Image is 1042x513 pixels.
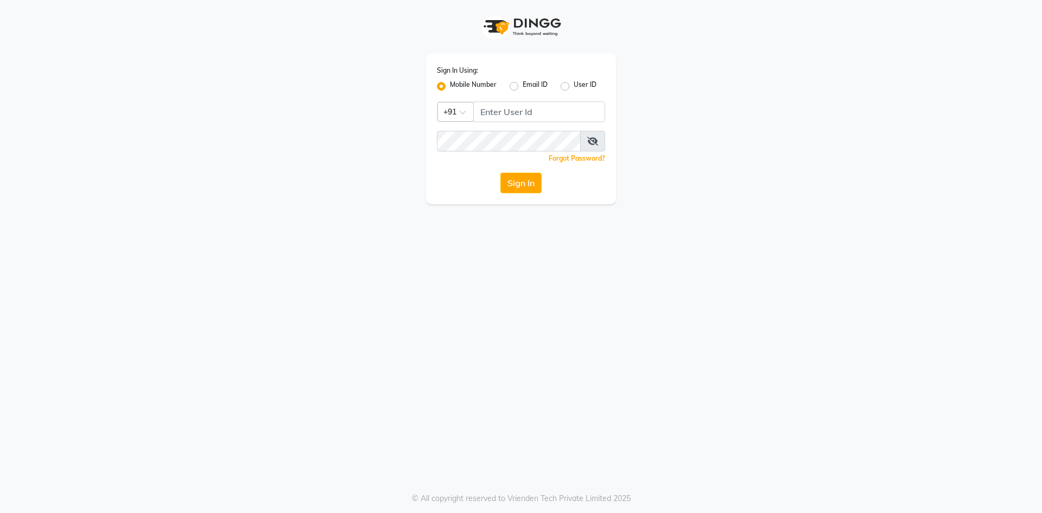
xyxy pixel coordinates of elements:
img: logo1.svg [478,11,564,43]
label: Mobile Number [450,80,497,93]
label: User ID [574,80,596,93]
a: Forgot Password? [549,154,605,162]
label: Email ID [523,80,548,93]
button: Sign In [500,173,542,193]
input: Username [473,102,605,122]
input: Username [437,131,581,151]
label: Sign In Using: [437,66,478,75]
